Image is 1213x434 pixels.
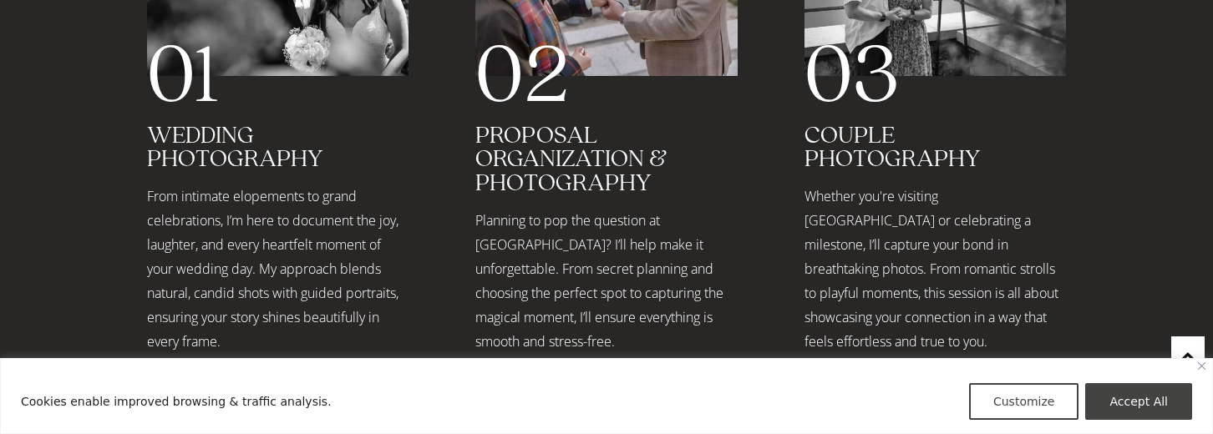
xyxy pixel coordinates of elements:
div: 02 [475,51,737,103]
p: From intimate elopements to grand celebrations, I’m here to document the joy, laughter, and every... [147,184,409,354]
button: Customize [969,383,1079,420]
p: Whether you're visiting [GEOGRAPHIC_DATA] or celebrating a milestone, I’ll capture your bond in b... [804,184,1066,354]
div: 01 [147,51,409,103]
p: Planning to pop the question at [GEOGRAPHIC_DATA]? I’ll help make it unforgettable. From secret p... [475,209,737,354]
a: Proposal Organization & Photography [475,124,667,197]
img: Close [1198,362,1205,370]
button: Accept All [1085,383,1192,420]
a: Wedding Photography [147,124,323,173]
p: Cookies enable improved browsing & traffic analysis. [21,391,332,411]
a: Couple Photography [804,124,981,173]
div: 03 [804,51,1066,103]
